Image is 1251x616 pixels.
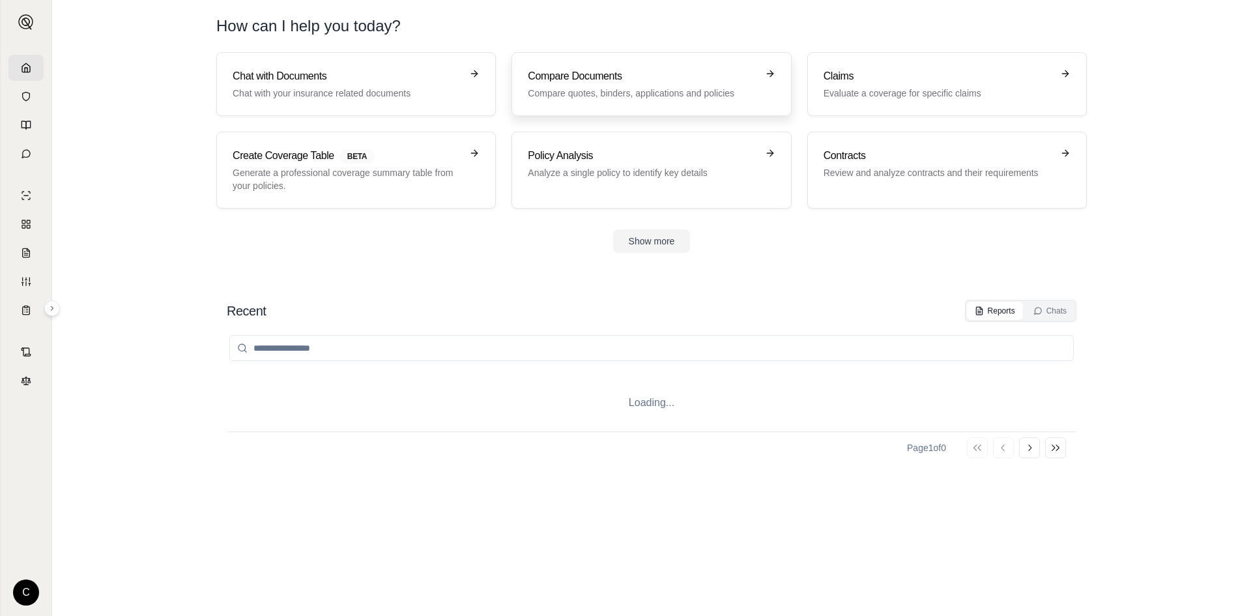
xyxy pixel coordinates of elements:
[907,441,946,454] div: Page 1 of 0
[528,148,756,164] h3: Policy Analysis
[233,87,461,100] p: Chat with your insurance related documents
[8,297,44,323] a: Coverage Table
[824,166,1052,179] p: Review and analyze contracts and their requirements
[824,68,1052,84] h3: Claims
[8,112,44,138] a: Prompt Library
[339,149,375,164] span: BETA
[233,166,461,192] p: Generate a professional coverage summary table from your policies.
[216,52,496,116] a: Chat with DocumentsChat with your insurance related documents
[511,132,791,209] a: Policy AnalysisAnalyze a single policy to identify key details
[216,16,1087,37] h1: How can I help you today?
[233,148,461,164] h3: Create Coverage Table
[528,87,756,100] p: Compare quotes, binders, applications and policies
[975,306,1015,316] div: Reports
[227,374,1076,432] div: Loading...
[807,52,1087,116] a: ClaimsEvaluate a coverage for specific claims
[967,302,1023,320] button: Reports
[8,55,44,81] a: Home
[511,52,791,116] a: Compare DocumentsCompare quotes, binders, applications and policies
[13,9,39,35] button: Expand sidebar
[8,368,44,394] a: Legal Search Engine
[613,229,691,253] button: Show more
[8,83,44,110] a: Documents Vault
[807,132,1087,209] a: ContractsReview and analyze contracts and their requirements
[824,87,1052,100] p: Evaluate a coverage for specific claims
[233,68,461,84] h3: Chat with Documents
[8,211,44,237] a: Policy Comparisons
[13,579,39,606] div: C
[227,302,266,320] h2: Recent
[8,183,44,209] a: Single Policy
[1033,306,1067,316] div: Chats
[1026,302,1074,320] button: Chats
[8,339,44,365] a: Contract Analysis
[18,14,34,30] img: Expand sidebar
[44,301,60,316] button: Expand sidebar
[216,132,496,209] a: Create Coverage TableBETAGenerate a professional coverage summary table from your policies.
[8,240,44,266] a: Claim Coverage
[8,269,44,295] a: Custom Report
[824,148,1052,164] h3: Contracts
[528,68,756,84] h3: Compare Documents
[528,166,756,179] p: Analyze a single policy to identify key details
[8,141,44,167] a: Chat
